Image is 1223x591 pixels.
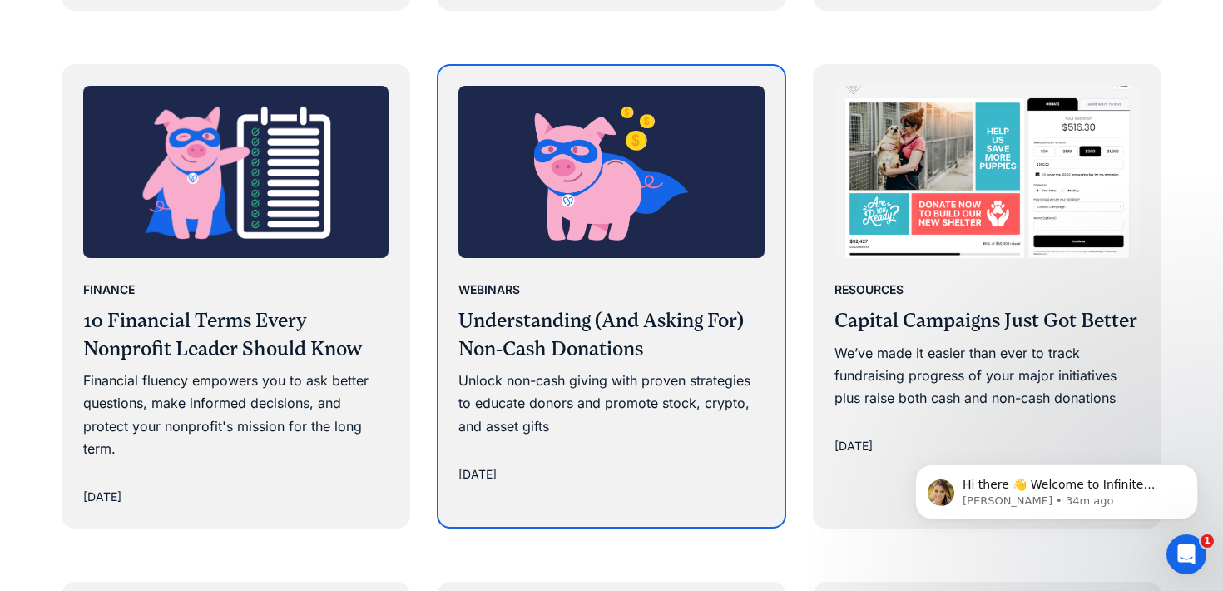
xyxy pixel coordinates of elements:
[815,66,1161,476] a: ResourcesCapital Campaigns Just Got BetterWe’ve made it easier than ever to track fundraising pro...
[83,307,389,363] h3: 10 Financial Terms Every Nonprofit Leader Should Know
[834,342,1141,410] div: We’ve made it easier than ever to track fundraising progress of your major initiatives plus raise...
[438,66,785,504] a: WebinarsUnderstanding (And Asking For) Non-Cash DonationsUnlock non-cash giving with proven strat...
[458,280,520,300] div: Webinars
[63,66,409,527] a: Finance10 Financial Terms Every Nonprofit Leader Should KnowFinancial fluency empowers you to ask...
[458,307,765,363] h3: Understanding (And Asking For) Non-Cash Donations
[834,307,1141,335] h3: Capital Campaigns Just Got Better
[458,370,765,438] div: Unlock non-cash giving with proven strategies to educate donors and promote stock, crypto, and as...
[83,280,135,300] div: Finance
[83,370,389,460] div: Financial fluency empowers you to ask better questions, make informed decisions, and protect your...
[1166,534,1206,574] iframe: Intercom live chat
[458,464,497,484] div: [DATE]
[1201,534,1214,548] span: 1
[834,436,873,456] div: [DATE]
[83,487,121,507] div: [DATE]
[834,280,904,300] div: Resources
[890,430,1223,546] iframe: Intercom notifications message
